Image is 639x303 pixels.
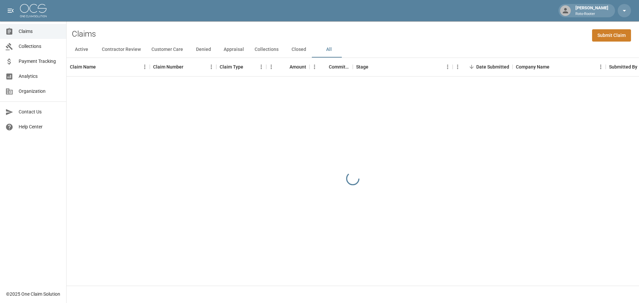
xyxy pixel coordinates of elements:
button: Appraisal [218,42,249,58]
button: Menu [453,62,463,72]
span: Help Center [19,123,61,130]
button: Sort [467,62,476,72]
button: Contractor Review [97,42,146,58]
span: Organization [19,88,61,95]
button: Sort [183,62,193,72]
img: ocs-logo-white-transparent.png [20,4,47,17]
button: Menu [140,62,150,72]
div: Date Submitted [453,58,513,76]
div: Claim Name [67,58,150,76]
div: Company Name [516,58,549,76]
button: Menu [310,62,319,72]
button: Sort [549,62,559,72]
div: dynamic tabs [67,42,639,58]
button: open drawer [4,4,17,17]
div: Amount [266,58,310,76]
div: Amount [290,58,306,76]
button: Active [67,42,97,58]
button: Menu [206,62,216,72]
button: Sort [243,62,253,72]
button: Sort [96,62,105,72]
div: Claim Number [150,58,216,76]
span: Collections [19,43,61,50]
button: Menu [596,62,606,72]
a: Submit Claim [592,29,631,42]
span: Contact Us [19,108,61,115]
div: Claim Type [216,58,266,76]
span: Claims [19,28,61,35]
p: Roto-Rooter [575,11,608,17]
button: Customer Care [146,42,188,58]
span: Payment Tracking [19,58,61,65]
div: Committed Amount [329,58,349,76]
div: Company Name [513,58,606,76]
div: Claim Name [70,58,96,76]
div: Claim Number [153,58,183,76]
div: Stage [353,58,453,76]
div: Committed Amount [310,58,353,76]
button: All [314,42,344,58]
button: Sort [319,62,329,72]
div: Claim Type [220,58,243,76]
button: Menu [443,62,453,72]
div: © 2025 One Claim Solution [6,291,60,297]
button: Closed [284,42,314,58]
button: Menu [256,62,266,72]
button: Sort [280,62,290,72]
div: Submitted By [609,58,637,76]
button: Sort [368,62,378,72]
span: Analytics [19,73,61,80]
button: Collections [249,42,284,58]
button: Denied [188,42,218,58]
div: [PERSON_NAME] [573,5,611,17]
button: Menu [266,62,276,72]
div: Stage [356,58,368,76]
h2: Claims [72,29,96,39]
div: Date Submitted [476,58,509,76]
